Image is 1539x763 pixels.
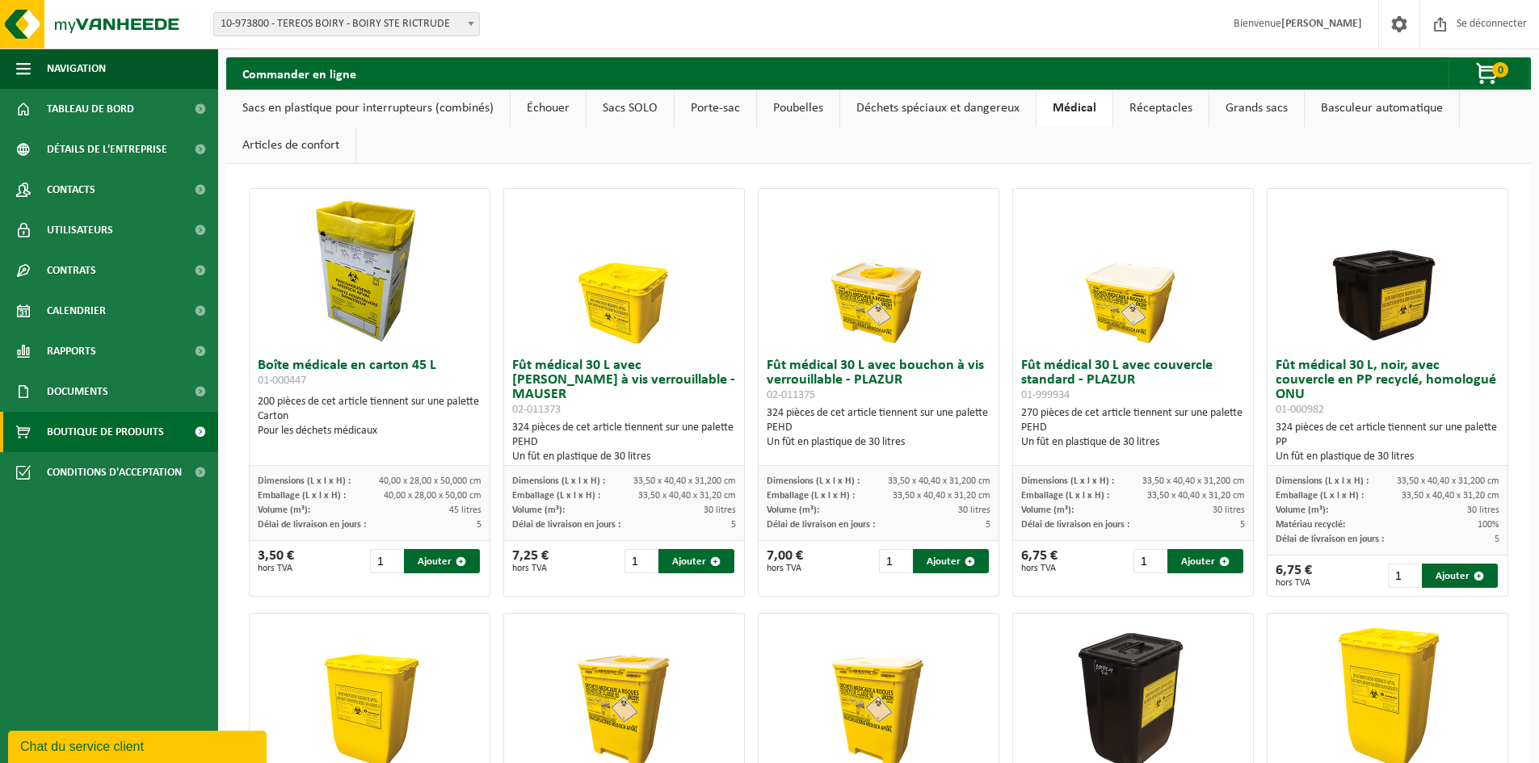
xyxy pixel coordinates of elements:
font: Délai de livraison en jours : [258,520,366,530]
input: 1 [1133,549,1167,573]
font: 5 [731,520,736,530]
font: Bienvenue [1234,18,1281,30]
font: Navigation [47,63,106,75]
font: 5 [1495,535,1499,544]
font: Un fût en plastique de 30 litres [1276,451,1414,463]
font: Se déconnecter [1457,18,1527,30]
font: 324 pièces de cet article tiennent sur une palette [1276,421,1497,434]
font: 30 litres [704,505,736,515]
font: Volume (m³): [258,505,310,515]
font: Un fût en plastique de 30 litres [1021,436,1159,448]
input: 1 [624,549,658,573]
font: Emballage (L x l x H) : [767,491,855,501]
font: 100% [1478,520,1499,530]
font: 01-000447 [258,375,306,387]
font: PP [1276,436,1287,448]
font: Emballage (L x l x H) : [258,491,346,501]
font: 33,50 x 40,40 x 31,200 cm [888,476,990,486]
input: 1 [370,549,403,573]
font: Un fût en plastique de 30 litres [767,436,905,448]
iframe: widget de discussion [8,727,270,763]
font: 02-011373 [512,404,561,416]
font: Ajouter [927,556,961,567]
button: Ajouter [658,549,734,573]
font: Volume (m³): [1276,505,1328,515]
button: Ajouter [1167,549,1243,573]
font: 40,00 x 28,00 x 50,000 cm [379,476,481,486]
font: Dimensions (L x l x H) : [767,476,860,486]
font: Médical [1053,102,1096,115]
img: 01-000982 [1307,189,1469,350]
font: Emballage (L x l x H) : [512,491,600,501]
font: PEHD [1021,421,1047,434]
font: hors TVA [512,564,547,573]
img: 01-000447 [289,189,451,350]
font: 30 litres [1467,505,1499,515]
font: hors TVA [767,564,801,573]
font: PEHD [767,421,793,434]
font: 33,50 x 40,40 x 31,200 cm [1142,476,1245,486]
span: 10-973800 - TEREOS BOIRY - BOIRY STE RICTRUDE [213,12,480,36]
font: Matériau recyclé: [1276,520,1345,530]
font: Pour les déchets médicaux [258,425,377,437]
font: Grands sacs [1226,102,1288,115]
font: 33,50 x 40,40 x 31,20 cm [893,491,990,501]
img: 01-999934 [1053,189,1214,350]
font: 324 pièces de cet article tiennent sur une palette [512,421,734,434]
font: 324 pièces de cet article tiennent sur une palette [767,407,988,419]
font: Contacts [47,184,95,196]
font: Fût médical 30 L avec [PERSON_NAME] à vis verrouillable - MAUSER [512,358,735,402]
span: 10-973800 - TEREOS BOIRY - BOIRY STE RICTRUDE [214,13,479,36]
font: 5 [1240,520,1245,530]
img: 02-011375 [798,189,960,350]
font: Dimensions (L x l x H) : [258,476,351,486]
font: Sacs SOLO [603,102,658,115]
font: Carton [258,410,288,422]
font: 3,50 € [258,548,294,564]
font: Délai de livraison en jours : [1276,535,1384,544]
font: Basculeur automatique [1321,102,1443,115]
font: [PERSON_NAME] [1281,18,1362,30]
font: 10-973800 - TEREOS BOIRY - BOIRY STE RICTRUDE [221,18,450,30]
font: 01-999934 [1021,389,1070,401]
font: 7,00 € [767,548,803,564]
font: 02-011375 [767,389,815,401]
font: 45 litres [449,505,481,515]
img: 02-011373 [544,189,705,350]
font: Tableau de bord [47,103,134,115]
font: Ajouter [1436,571,1470,581]
font: Documents [47,386,108,398]
font: Utilisateurs [47,224,113,237]
font: Articles de confort [242,139,339,152]
input: 1 [1388,564,1421,588]
font: Délai de livraison en jours : [512,520,620,530]
font: Volume (m³): [1021,505,1074,515]
font: 33,50 x 40,40 x 31,200 cm [1397,476,1499,486]
font: Contrats [47,265,96,277]
font: hors TVA [1276,578,1310,588]
font: Un fût en plastique de 30 litres [512,451,650,463]
font: 5 [477,520,481,530]
font: 5 [986,520,990,530]
font: Emballage (L x l x H) : [1276,491,1364,501]
font: Échouer [527,102,570,115]
font: 33,50 x 40,40 x 31,20 cm [1402,491,1499,501]
font: Délai de livraison en jours : [767,520,875,530]
font: 7,25 € [512,548,549,564]
font: 0 [1498,65,1503,77]
font: 6,75 € [1276,563,1312,578]
font: Fût médical 30 L avec bouchon à vis verrouillable - PLAZUR [767,358,984,388]
font: 30 litres [1213,505,1245,515]
font: hors TVA [258,564,292,573]
font: 33,50 x 40,40 x 31,20 cm [1147,491,1245,501]
font: 270 pièces de cet article tiennent sur une palette [1021,407,1243,419]
font: 200 pièces de cet article tiennent sur une palette [258,396,479,408]
font: 33,50 x 40,40 x 31,20 cm [638,491,736,501]
font: 40,00 x 28,00 x 50,00 cm [384,491,481,501]
font: Sacs en plastique pour interrupteurs (combinés) [242,102,494,115]
font: 01-000982 [1276,404,1324,416]
font: Dimensions (L x l x H) : [512,476,605,486]
font: Ajouter [672,556,706,567]
font: Dimensions (L x l x H) : [1276,476,1369,486]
